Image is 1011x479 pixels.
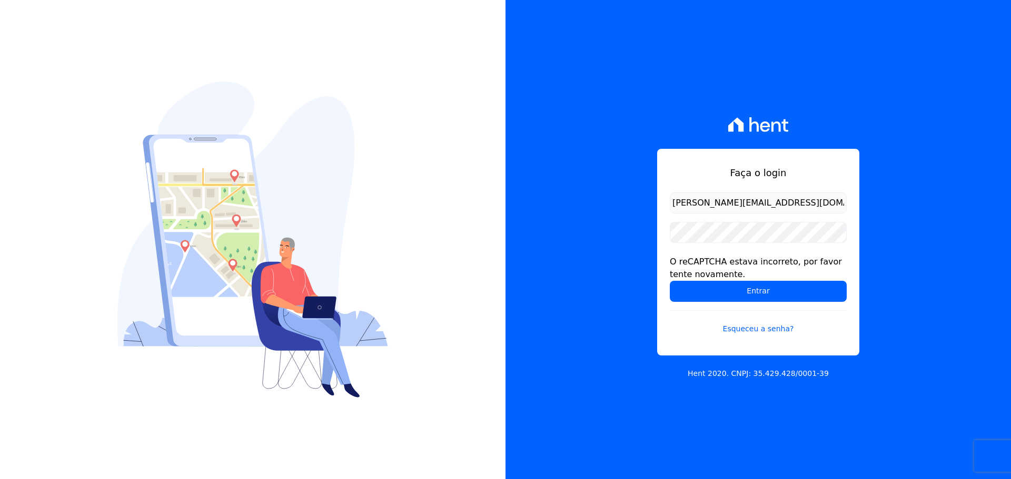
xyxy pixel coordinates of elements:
input: Email [670,192,847,213]
img: Login [117,81,388,398]
div: O reCAPTCHA estava incorreto, por favor tente novamente. [670,256,847,281]
p: Hent 2020. CNPJ: 35.429.428/0001-39 [688,368,829,379]
a: Esqueceu a senha? [670,310,847,334]
input: Entrar [670,281,847,302]
h1: Faça o login [670,166,847,180]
